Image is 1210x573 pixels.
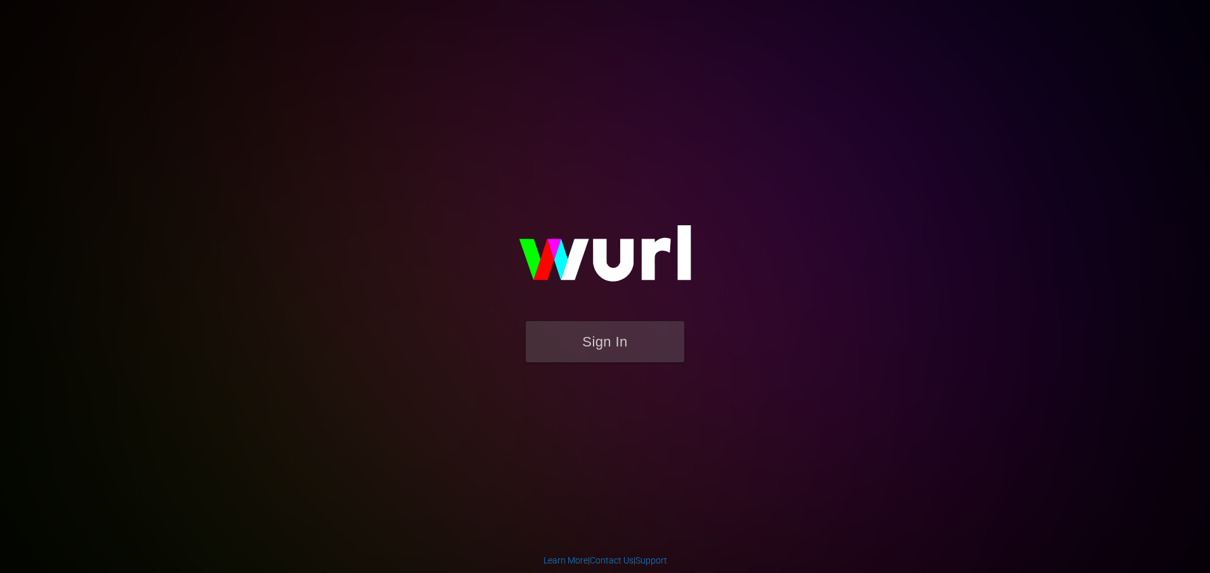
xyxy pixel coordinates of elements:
button: Sign In [526,321,684,362]
a: Contact Us [590,555,634,565]
a: Support [635,555,667,565]
div: | | [543,554,667,567]
img: wurl-logo-on-black-223613ac3d8ba8fe6dc639794a292ebdb59501304c7dfd60c99c58986ef67473.svg [478,198,732,321]
a: Learn More [543,555,588,565]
